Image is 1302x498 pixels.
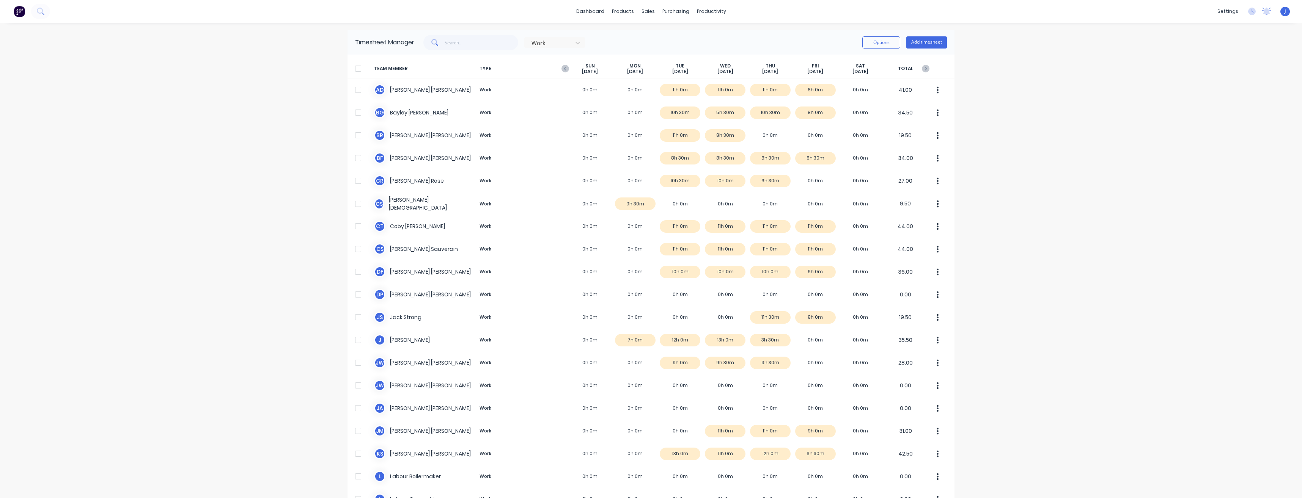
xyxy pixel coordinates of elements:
span: FRI [812,63,819,69]
span: [DATE] [582,69,598,75]
span: [DATE] [762,69,778,75]
span: THU [766,63,775,69]
img: Factory [14,6,25,17]
div: settings [1214,6,1242,17]
span: [DATE] [672,69,688,75]
span: TEAM MEMBER [374,63,476,75]
button: Add timesheet [906,36,947,49]
span: [DATE] [717,69,733,75]
button: Options [862,36,900,49]
span: SAT [856,63,865,69]
span: TUE [676,63,684,69]
div: products [608,6,638,17]
span: TOTAL [883,63,928,75]
div: Timesheet Manager [355,38,414,47]
span: MON [629,63,641,69]
span: [DATE] [807,69,823,75]
span: SUN [585,63,595,69]
span: [DATE] [627,69,643,75]
div: sales [638,6,659,17]
span: J [1285,8,1286,15]
input: Search... [445,35,519,50]
span: [DATE] [852,69,868,75]
span: WED [720,63,731,69]
a: dashboard [572,6,608,17]
div: productivity [693,6,730,17]
span: TYPE [476,63,568,75]
div: purchasing [659,6,693,17]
